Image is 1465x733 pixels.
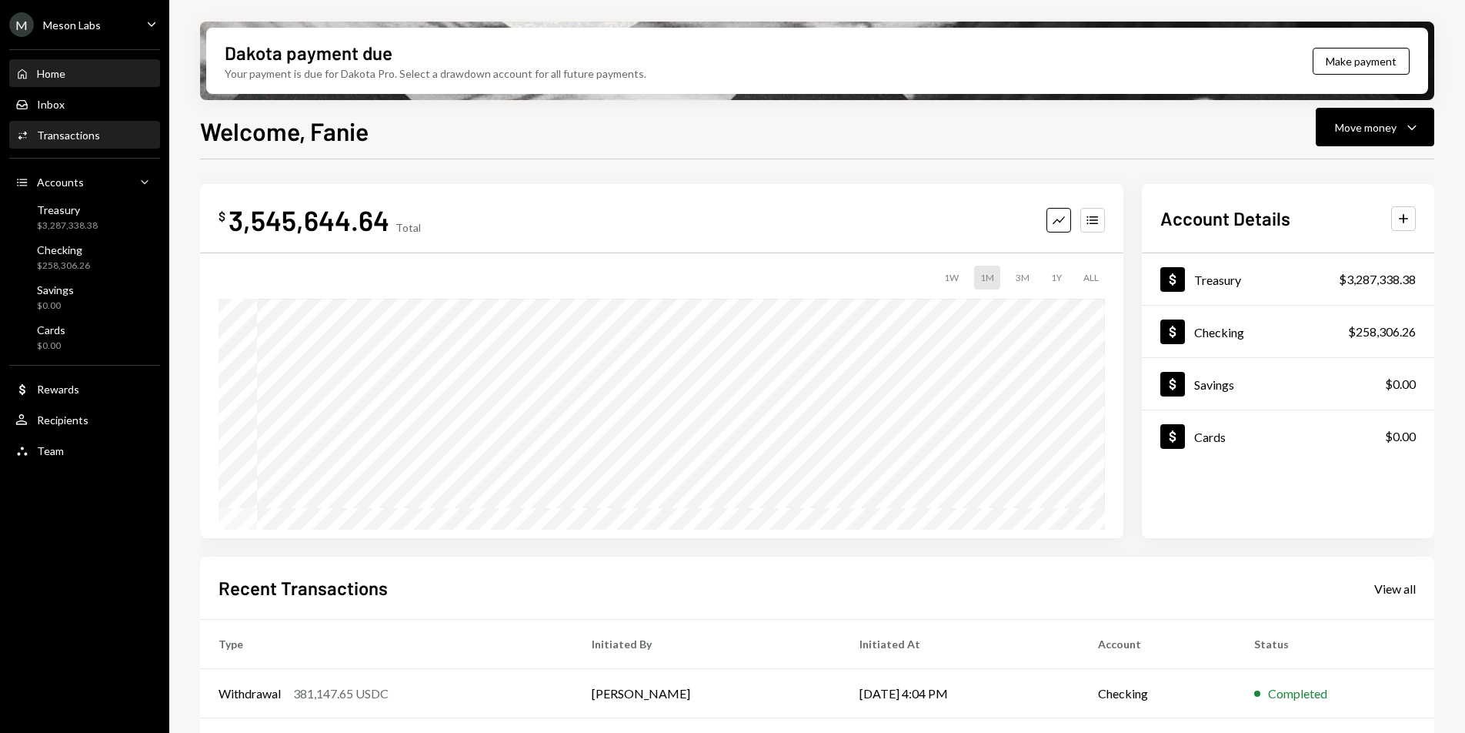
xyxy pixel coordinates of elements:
[1009,266,1036,290] div: 3M
[841,620,1080,669] th: Initiated At
[37,340,65,353] div: $0.00
[37,67,65,80] div: Home
[9,12,34,37] div: M
[9,319,160,356] a: Cards$0.00
[9,121,160,149] a: Transactions
[37,259,90,273] div: $258,306.26
[1045,266,1068,290] div: 1Y
[1080,620,1236,669] th: Account
[1236,620,1434,669] th: Status
[1385,375,1416,393] div: $0.00
[1374,581,1416,597] div: View all
[1160,206,1290,231] h2: Account Details
[1268,684,1327,703] div: Completed
[1142,306,1434,357] a: Checking$258,306.26
[225,65,646,82] div: Your payment is due for Dakota Pro. Select a drawdown account for all future payments.
[219,209,225,224] div: $
[200,620,573,669] th: Type
[9,239,160,276] a: Checking$258,306.26
[1194,377,1234,392] div: Savings
[37,129,100,142] div: Transactions
[938,266,965,290] div: 1W
[37,98,65,111] div: Inbox
[1335,119,1397,136] div: Move money
[1313,48,1410,75] button: Make payment
[9,168,160,196] a: Accounts
[200,115,369,146] h1: Welcome, Fanie
[37,243,90,256] div: Checking
[37,219,98,233] div: $3,287,338.38
[9,59,160,87] a: Home
[37,176,84,189] div: Accounts
[37,203,98,216] div: Treasury
[37,444,64,457] div: Team
[37,300,74,313] div: $0.00
[1194,325,1244,340] div: Checking
[573,669,841,718] td: [PERSON_NAME]
[9,279,160,316] a: Savings$0.00
[9,199,160,236] a: Treasury$3,287,338.38
[43,18,101,32] div: Meson Labs
[229,202,389,237] div: 3,545,644.64
[1142,253,1434,305] a: Treasury$3,287,338.38
[1348,323,1416,341] div: $258,306.26
[9,437,160,464] a: Team
[395,221,421,234] div: Total
[37,323,65,336] div: Cards
[9,375,160,403] a: Rewards
[225,40,392,65] div: Dakota payment due
[841,669,1080,718] td: [DATE] 4:04 PM
[219,684,281,703] div: Withdrawal
[9,406,160,433] a: Recipients
[219,575,388,601] h2: Recent Transactions
[1316,108,1434,146] button: Move money
[1142,358,1434,410] a: Savings$0.00
[1080,669,1236,718] td: Checking
[9,90,160,118] a: Inbox
[37,413,88,427] div: Recipients
[37,283,74,296] div: Savings
[573,620,841,669] th: Initiated By
[1194,273,1241,287] div: Treasury
[37,383,79,396] div: Rewards
[1142,410,1434,462] a: Cards$0.00
[1374,580,1416,597] a: View all
[1385,427,1416,446] div: $0.00
[974,266,1000,290] div: 1M
[293,684,389,703] div: 381,147.65 USDC
[1339,270,1416,289] div: $3,287,338.38
[1194,430,1226,444] div: Cards
[1077,266,1105,290] div: ALL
